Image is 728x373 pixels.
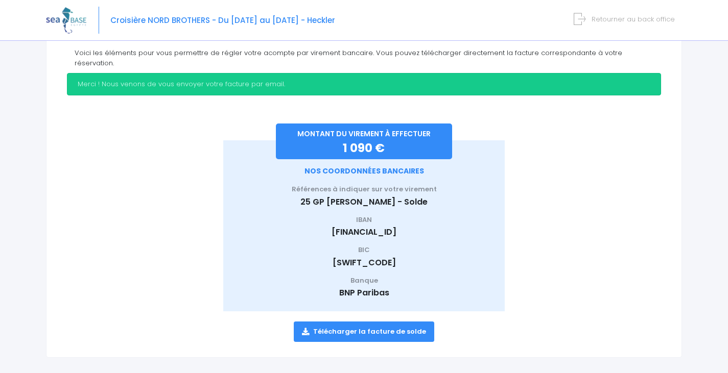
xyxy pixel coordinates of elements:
[239,226,490,238] p: [FINANCIAL_ID]
[239,276,490,286] p: Banque
[592,14,675,24] span: Retourner au back office
[67,73,661,95] div: Merci ! Nous venons de vous envoyer votre facture par email.
[239,245,490,255] p: BIC
[110,15,335,26] span: Croisière NORD BROTHERS - Du [DATE] au [DATE] - Heckler
[578,14,675,24] a: Retourner au back office
[239,215,490,225] p: IBAN
[239,196,490,208] p: 25 GP [PERSON_NAME] - Solde
[343,140,385,156] span: 1 090 €
[304,166,424,176] span: NOS COORDONNÉES BANCAIRES
[297,129,431,139] span: MONTANT DU VIREMENT À EFFECTUER
[239,287,490,299] p: BNP Paribas
[75,48,622,68] span: Voici les éléments pour vous permettre de régler votre acompte par virement bancaire. Vous pouvez...
[239,184,490,194] p: Références à indiquer sur votre virement
[239,257,490,269] p: [SWIFT_CODE]
[294,321,434,342] a: Télécharger la facture de solde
